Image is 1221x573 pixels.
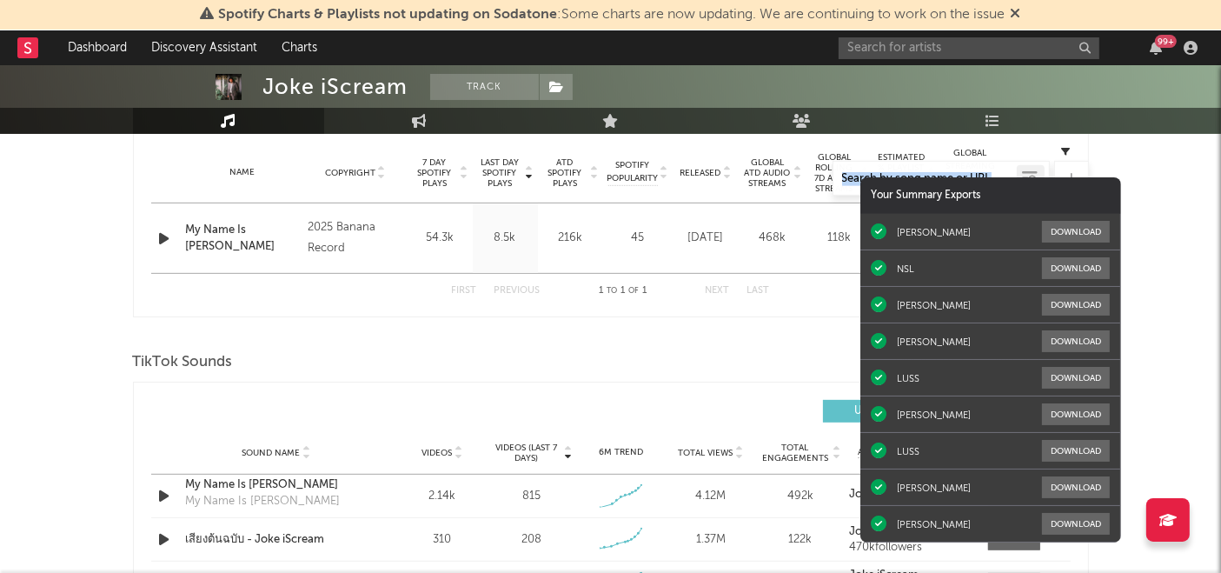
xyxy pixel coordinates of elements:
[811,152,859,194] span: Global Rolling 7D Audio Streams
[678,448,733,458] span: Total Views
[897,263,914,275] div: NSL
[477,230,534,247] div: 8.5k
[1042,367,1110,389] button: Download
[849,526,919,537] strong: Joke iScream
[760,443,830,463] span: Total Engagements
[945,147,997,199] div: Global Streaming Trend (Last 60D)
[760,531,840,549] div: 122k
[491,443,561,463] span: Videos (last 7 days)
[1042,513,1110,535] button: Download
[897,445,919,457] div: LUSS
[452,286,477,296] button: First
[860,177,1121,214] div: Your Summary Exports
[1150,41,1162,55] button: 99+
[402,531,483,549] div: 310
[1042,257,1110,279] button: Download
[897,299,971,311] div: [PERSON_NAME]
[430,74,539,100] button: Track
[744,230,802,247] div: 468k
[878,152,926,194] span: Estimated % Playlist Streams Last Day
[542,157,588,189] span: ATD Spotify Plays
[744,157,792,189] span: Global ATD Audio Streams
[706,286,730,296] button: Next
[139,30,269,65] a: Discovery Assistant
[412,230,468,247] div: 54.3k
[811,230,869,247] div: 118k
[849,526,970,538] a: Joke iScream
[422,448,453,458] span: Videos
[849,489,919,500] strong: Joke iScream
[839,37,1099,59] input: Search for artists
[186,493,341,510] div: My Name Is [PERSON_NAME]
[607,159,658,185] span: Spotify Popularity
[897,482,971,494] div: [PERSON_NAME]
[522,488,541,505] div: 815
[133,352,233,373] span: TikTok Sounds
[1042,403,1110,425] button: Download
[412,157,458,189] span: 7 Day Spotify Plays
[747,286,770,296] button: Last
[263,74,408,100] div: Joke iScream
[833,172,1017,186] input: Search by song name or URL
[186,531,368,549] a: เสียงต้นฉบับ - Joke iScream
[1011,8,1021,22] span: Dismiss
[1042,221,1110,243] button: Download
[308,217,402,259] div: 2025 Banana Record
[834,406,914,416] span: UGC ( 2 )
[1042,476,1110,498] button: Download
[897,518,971,530] div: [PERSON_NAME]
[1155,35,1177,48] div: 99 +
[823,400,940,423] button: UGC(2)
[1042,294,1110,316] button: Download
[670,531,751,549] div: 1.37M
[849,489,970,501] a: Joke iScream
[849,542,970,554] div: 470k followers
[242,448,301,458] span: Sound Name
[1042,440,1110,462] button: Download
[897,226,971,238] div: [PERSON_NAME]
[607,287,617,295] span: to
[477,157,523,189] span: Last Day Spotify Plays
[677,230,735,247] div: [DATE]
[219,8,558,22] span: Spotify Charts & Playlists not updating on Sodatone
[186,476,368,494] a: My Name Is [PERSON_NAME]
[760,488,840,505] div: 492k
[897,409,971,421] div: [PERSON_NAME]
[858,447,952,458] span: Author / Followers
[897,372,919,384] div: LUSS
[628,287,639,295] span: of
[219,8,1005,22] span: : Some charts are now updating. We are continuing to work on the issue
[581,446,661,459] div: 6M Trend
[402,488,483,505] div: 2.14k
[494,286,541,296] button: Previous
[56,30,139,65] a: Dashboard
[186,222,300,256] a: My Name Is [PERSON_NAME]
[575,281,671,302] div: 1 1 1
[897,336,971,348] div: [PERSON_NAME]
[607,230,668,247] div: 45
[1042,330,1110,352] button: Download
[670,488,751,505] div: 4.12M
[542,230,599,247] div: 216k
[269,30,329,65] a: Charts
[521,531,541,549] div: 208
